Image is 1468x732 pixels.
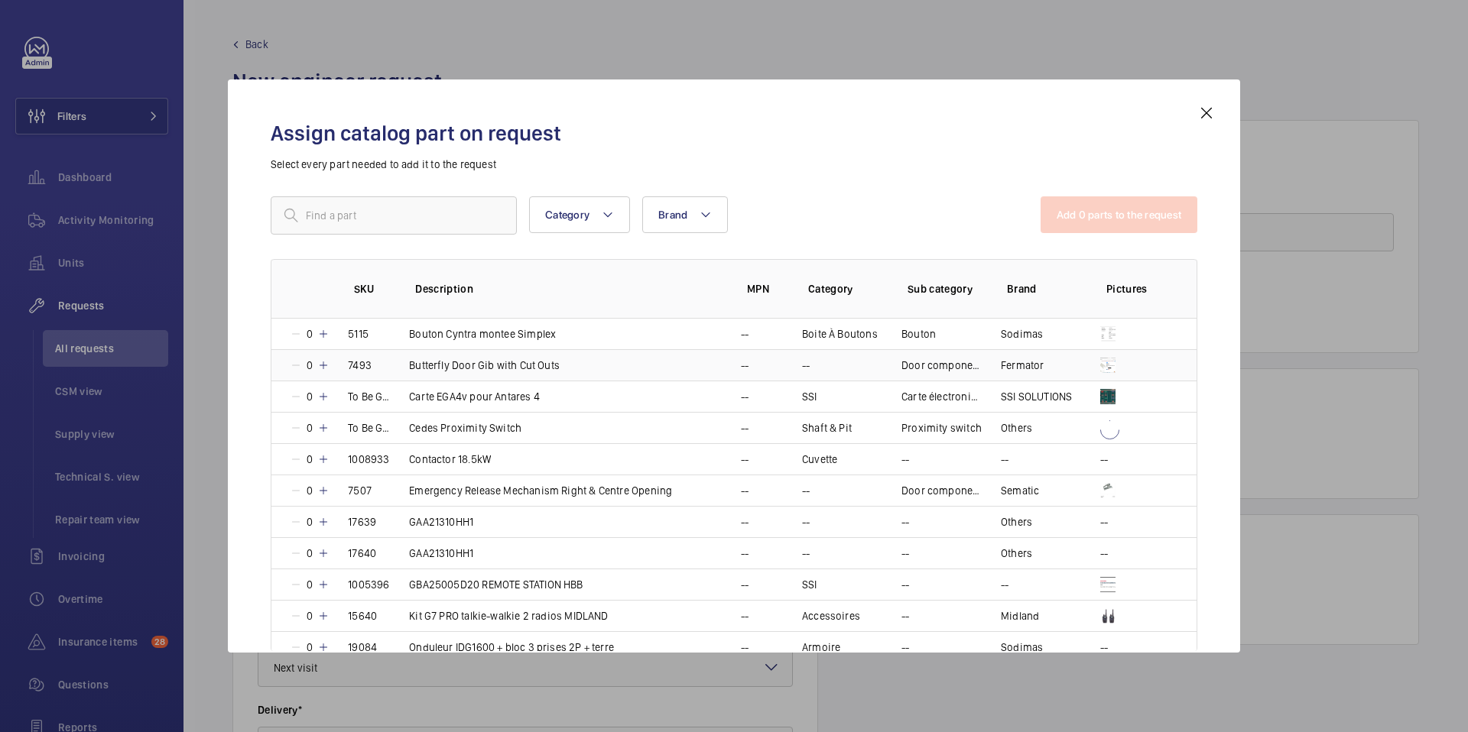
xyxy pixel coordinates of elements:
p: SSI [802,389,817,404]
p: Cuvette [802,452,837,467]
p: To Be Generated [348,420,391,436]
p: -- [802,358,810,373]
p: -- [802,514,810,530]
img: g3a49nfdYcSuQfseZNAG9Il-olRDJnLUGo71PhoUjj9uzZrS.png [1100,326,1116,342]
p: 0 [302,358,317,373]
p: Emergency Release Mechanism Right & Centre Opening [409,483,672,498]
p: Accessoires [802,608,860,623]
p: 0 [302,577,317,592]
p: -- [1001,577,1008,592]
p: -- [1100,640,1108,655]
p: -- [1100,514,1108,530]
p: -- [741,358,749,373]
p: Sodimas [1001,326,1043,342]
p: Boite À Boutons [802,326,878,342]
img: 5O8BYpR-rheKcKMWv498QdRmVVCFLkcR-0rVq8VlFK5iaEb5.png [1100,358,1116,373]
span: Brand [658,209,687,221]
p: -- [1100,452,1108,467]
button: Brand [642,196,728,233]
p: 5115 [348,326,369,342]
p: -- [741,326,749,342]
p: -- [741,389,749,404]
p: 19084 [348,640,377,655]
button: Add 0 parts to the request [1041,196,1198,233]
span: Category [545,209,589,221]
p: Brand [1007,281,1082,296]
p: 0 [302,326,317,342]
p: 0 [302,514,317,530]
p: 17640 [348,546,376,561]
p: Carte EGA4v pour Antares 4 [409,389,540,404]
p: Fermator [1001,358,1044,373]
p: Shaft & Pit [802,420,852,436]
p: -- [741,546,749,561]
p: 0 [302,483,317,498]
p: Cedes Proximity Switch [409,420,521,436]
img: tAslpmMaGVarH-ItsnIgCEYEQz4qM11pPSp5BVkrO3V6mnZg.png [1100,577,1116,592]
p: 7493 [348,358,372,373]
p: -- [741,483,749,498]
p: Category [808,281,883,296]
input: Find a part [271,196,517,235]
h2: Assign catalog part on request [271,119,1197,147]
p: Others [1001,420,1032,436]
img: kk3TmbOYGquXUPLvN6SdosqAc-8_aV5Jaaivo0a5V83nLE68.png [1100,608,1116,623]
p: -- [802,546,810,561]
p: Door components [901,358,982,373]
p: 0 [302,608,317,623]
p: -- [741,514,749,530]
img: iDiDZI9L968JTgxBhqAA3GXtu6eyozIi-QdPokduLd3zVz3_.jpeg [1100,483,1116,498]
p: -- [901,546,909,561]
p: Sematic [1001,483,1039,498]
p: GAA21310HH1 [409,546,473,561]
p: Door components [901,483,982,498]
p: -- [1100,546,1108,561]
p: Butterfly Door Gib with Cut Outs [409,358,560,373]
p: 0 [302,452,317,467]
p: 1008933 [348,452,389,467]
p: 15640 [348,608,377,623]
p: Others [1001,546,1032,561]
p: -- [802,483,810,498]
p: -- [901,514,909,530]
p: -- [901,608,909,623]
p: -- [901,640,909,655]
img: CJZ0Zc2bG8man2BcogYjG4QBt03muVoJM3XzIlbM4XRvMfr7.png [1100,389,1116,404]
p: SSI [802,577,817,592]
p: -- [741,577,749,592]
p: Proximity switch [901,420,982,436]
p: Kit G7 PRO talkie-walkie 2 radios MIDLAND [409,608,608,623]
p: GAA21310HH1 [409,514,473,530]
p: -- [1001,452,1008,467]
p: Contactor 18.5kW [409,452,491,467]
p: Select every part needed to add it to the request [271,157,1197,172]
p: MPN [747,281,784,296]
p: Carte électronique [901,389,982,404]
button: Category [529,196,630,233]
p: Armoire [802,640,840,655]
p: -- [741,452,749,467]
p: 7507 [348,483,372,498]
p: SKU [354,281,391,296]
p: -- [741,608,749,623]
p: Onduleur IDG1600 + bloc 3 prises 2P + terre [409,640,614,655]
p: 0 [302,389,317,404]
p: 17639 [348,514,376,530]
p: To Be Generated [348,389,391,404]
p: -- [741,420,749,436]
p: Bouton Cyntra montee Simplex [409,326,556,342]
p: 0 [302,420,317,436]
p: Bouton [901,326,936,342]
p: -- [901,577,909,592]
p: GBA25005D20 REMOTE STATION HBB [409,577,583,592]
p: -- [901,452,909,467]
p: Description [415,281,723,296]
p: -- [741,640,749,655]
p: 0 [302,640,317,655]
p: SSI SOLUTIONS [1001,389,1072,404]
p: 1005396 [348,577,389,592]
p: Sodimas [1001,640,1043,655]
p: Others [1001,514,1032,530]
p: Pictures [1106,281,1166,296]
p: Sub category [908,281,982,296]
